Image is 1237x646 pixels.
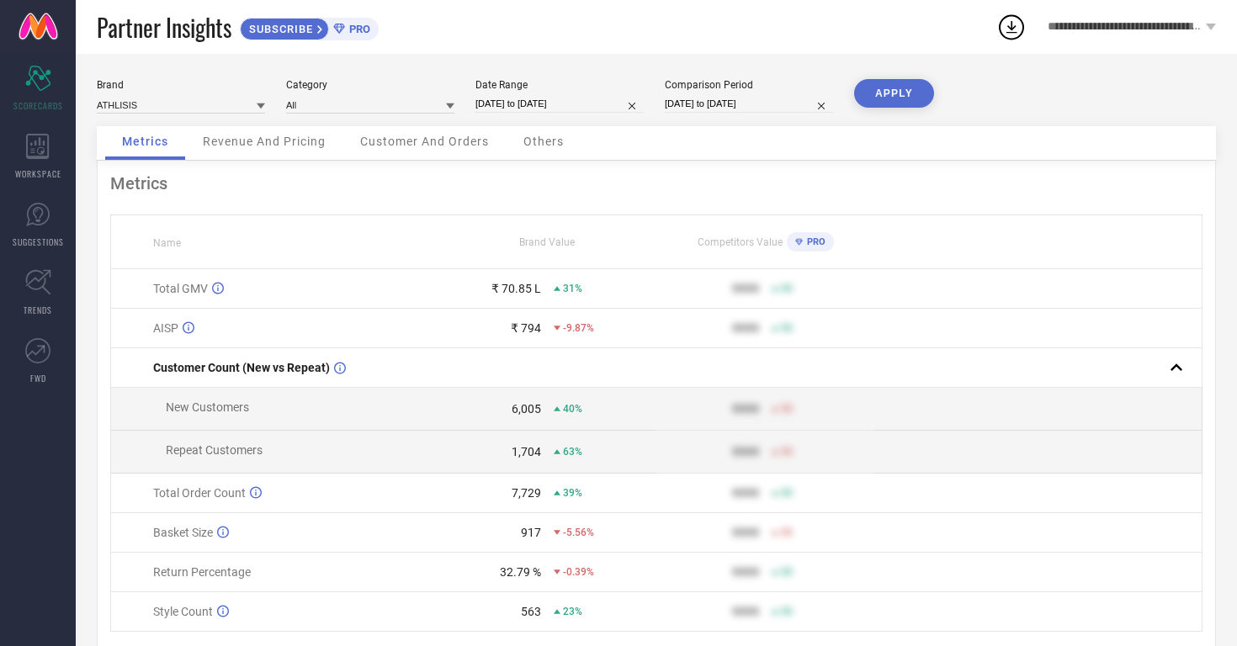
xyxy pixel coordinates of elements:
span: Basket Size [153,526,213,539]
div: 9999 [732,486,759,500]
span: Total GMV [153,282,208,295]
span: PRO [345,23,370,35]
span: Total Order Count [153,486,246,500]
span: PRO [803,236,826,247]
span: 50 [781,487,793,499]
div: 9999 [732,526,759,539]
span: FWD [30,372,46,384]
div: Date Range [475,79,644,91]
div: Open download list [996,12,1027,42]
span: Others [523,135,564,148]
span: Name [153,237,181,249]
span: Brand Value [519,236,575,248]
div: Metrics [110,173,1202,193]
span: Style Count [153,605,213,618]
span: Revenue And Pricing [203,135,326,148]
span: -5.56% [563,527,594,538]
div: 1,704 [512,445,541,458]
span: 50 [781,527,793,538]
div: Brand [97,79,265,91]
div: 6,005 [512,402,541,416]
a: SUBSCRIBEPRO [240,13,379,40]
div: 7,729 [512,486,541,500]
span: New Customers [166,400,249,414]
span: Competitors Value [698,236,783,248]
div: Category [286,79,454,91]
span: AISP [153,321,178,335]
span: -9.87% [563,322,594,334]
button: APPLY [854,79,934,108]
span: SUBSCRIBE [241,23,317,35]
div: 32.79 % [500,565,541,579]
span: Customer Count (New vs Repeat) [153,361,330,374]
div: 9999 [732,565,759,579]
span: 50 [781,606,793,617]
span: Partner Insights [97,10,231,45]
span: 50 [781,566,793,578]
span: WORKSPACE [15,167,61,180]
span: 31% [563,283,582,294]
span: SUGGESTIONS [13,236,64,248]
div: 9999 [732,321,759,335]
div: 9999 [732,402,759,416]
div: 9999 [732,445,759,458]
div: 9999 [732,605,759,618]
span: 40% [563,403,582,415]
span: 50 [781,322,793,334]
span: 50 [781,446,793,458]
div: Comparison Period [665,79,833,91]
div: 9999 [732,282,759,295]
span: Customer And Orders [360,135,489,148]
span: 50 [781,403,793,415]
div: 563 [521,605,541,618]
span: 63% [563,446,582,458]
span: Metrics [122,135,168,148]
div: 917 [521,526,541,539]
span: 39% [563,487,582,499]
div: ₹ 70.85 L [491,282,541,295]
input: Select comparison period [665,95,833,113]
span: Repeat Customers [166,443,263,457]
span: TRENDS [24,304,52,316]
span: -0.39% [563,566,594,578]
span: SCORECARDS [13,99,63,112]
span: 50 [781,283,793,294]
div: ₹ 794 [511,321,541,335]
span: Return Percentage [153,565,251,579]
input: Select date range [475,95,644,113]
span: 23% [563,606,582,617]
